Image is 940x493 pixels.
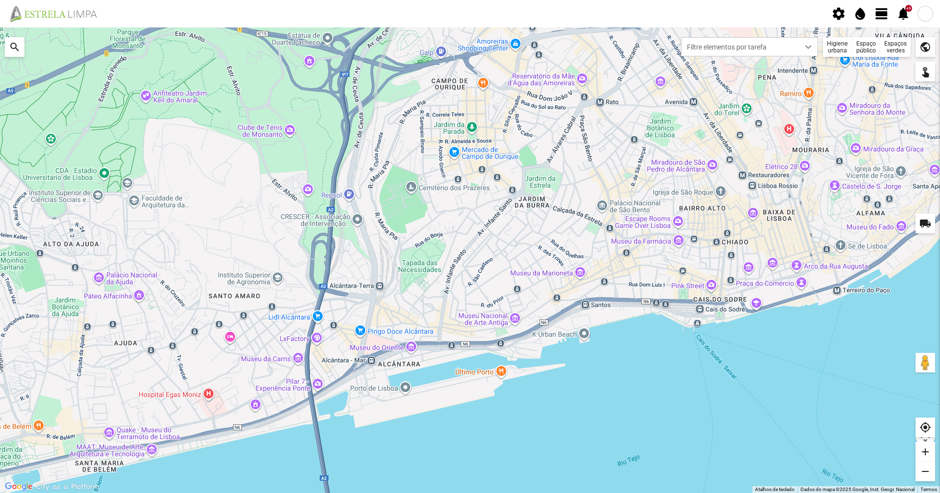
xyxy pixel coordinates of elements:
[916,353,935,372] button: Arraste o Pegman para o mapa para abrir o Street View
[2,480,35,493] img: Google
[916,62,935,81] div: touch_app
[823,37,852,57] div: Higiene urbana
[920,487,937,492] a: Termos
[681,38,799,56] span: Filtre elementos por tarefa
[896,6,911,21] span: notifications
[852,37,880,57] div: Espaço público
[7,5,108,23] img: file
[905,5,912,12] div: +9
[916,214,935,233] div: local_shipping
[916,462,935,481] div: remove
[916,37,935,57] div: public
[5,37,24,57] div: search
[831,6,846,21] span: settings
[874,6,889,21] span: view_day
[880,37,911,57] div: Espaços verdes
[799,38,818,56] div: dropdown trigger
[916,442,935,462] div: add
[853,6,868,21] span: water_drop
[800,487,915,492] span: Dados do mapa ©2025 Google, Inst. Geogr. Nacional
[755,486,795,493] button: Atalhos de teclado
[916,418,935,437] div: my_location
[2,480,35,493] a: Abrir esta área no Google Maps (abre uma nova janela)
